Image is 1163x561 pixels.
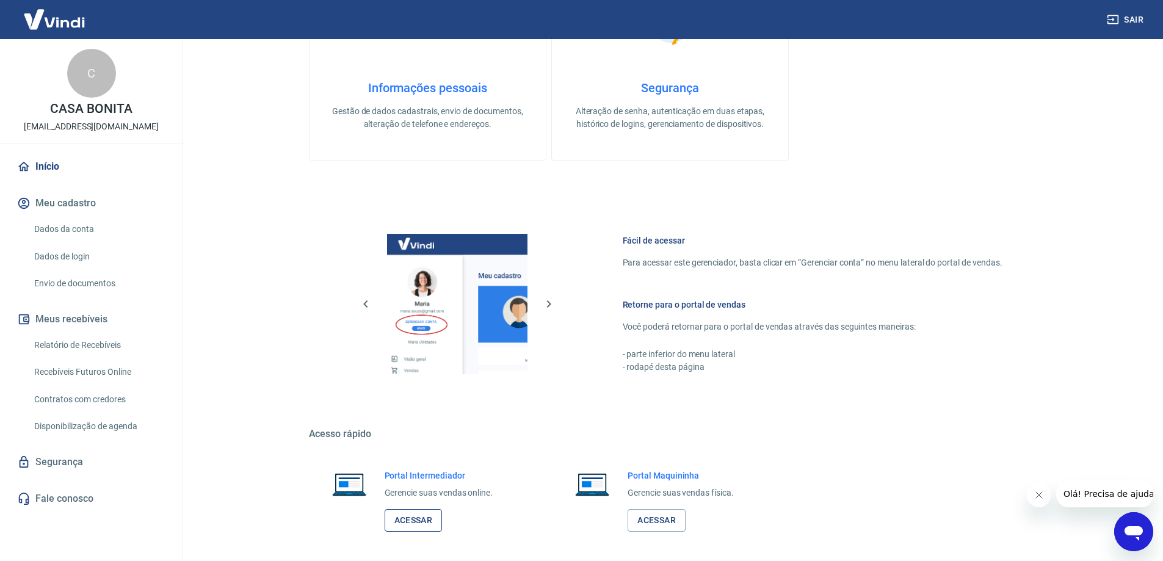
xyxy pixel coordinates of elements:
img: Imagem da dashboard mostrando o botão de gerenciar conta na sidebar no lado esquerdo [387,234,527,374]
h5: Acesso rápido [309,428,1032,440]
button: Meus recebíveis [15,306,168,333]
span: Olá! Precisa de ajuda? [7,9,103,18]
iframe: Botão para abrir a janela de mensagens [1114,512,1153,551]
h4: Segurança [571,81,769,95]
button: Meu cadastro [15,190,168,217]
p: Você poderá retornar para o portal de vendas através das seguintes maneiras: [623,320,1002,333]
h6: Retorne para o portal de vendas [623,299,1002,311]
p: Gestão de dados cadastrais, envio de documentos, alteração de telefone e endereços. [329,105,526,131]
h4: Informações pessoais [329,81,526,95]
p: - rodapé desta página [623,361,1002,374]
a: Acessar [385,509,443,532]
img: Imagem de um notebook aberto [324,469,375,499]
p: Alteração de senha, autenticação em duas etapas, histórico de logins, gerenciamento de dispositivos. [571,105,769,131]
iframe: Fechar mensagem [1027,483,1051,507]
p: [EMAIL_ADDRESS][DOMAIN_NAME] [24,120,159,133]
div: C [67,49,116,98]
a: Disponibilização de agenda [29,414,168,439]
p: - parte inferior do menu lateral [623,348,1002,361]
a: Recebíveis Futuros Online [29,360,168,385]
img: Imagem de um notebook aberto [567,469,618,499]
a: Dados da conta [29,217,168,242]
a: Envio de documentos [29,271,168,296]
button: Sair [1104,9,1148,31]
p: Para acessar este gerenciador, basta clicar em “Gerenciar conta” no menu lateral do portal de ven... [623,256,1002,269]
a: Fale conosco [15,485,168,512]
p: Gerencie suas vendas física. [628,487,734,499]
p: Gerencie suas vendas online. [385,487,493,499]
iframe: Mensagem da empresa [1056,480,1153,507]
p: CASA BONITA [50,103,132,115]
h6: Portal Maquininha [628,469,734,482]
a: Segurança [15,449,168,476]
a: Contratos com credores [29,387,168,412]
a: Início [15,153,168,180]
a: Relatório de Recebíveis [29,333,168,358]
img: Vindi [15,1,94,38]
h6: Portal Intermediador [385,469,493,482]
h6: Fácil de acessar [623,234,1002,247]
a: Acessar [628,509,686,532]
a: Dados de login [29,244,168,269]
